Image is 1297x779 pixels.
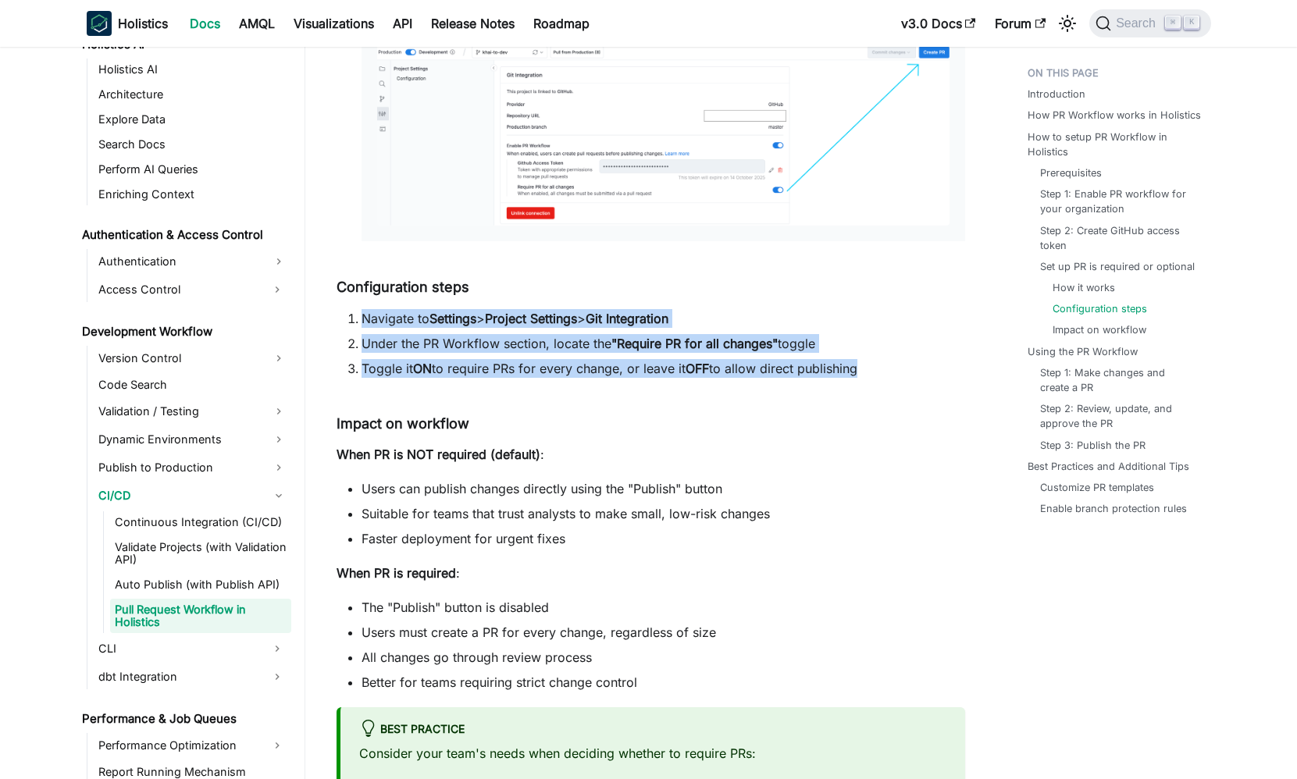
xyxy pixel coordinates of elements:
[1053,322,1146,337] a: Impact on workflow
[362,479,965,498] li: Users can publish changes directly using the "Publish" button
[94,84,291,105] a: Architecture
[263,733,291,758] button: Expand sidebar category 'Performance Optimization'
[362,598,965,617] li: The "Publish" button is disabled
[892,11,985,36] a: v3.0 Docs
[94,374,291,396] a: Code Search
[429,311,476,326] strong: Settings
[263,277,291,302] button: Expand sidebar category 'Access Control'
[94,158,291,180] a: Perform AI Queries
[337,564,965,582] p: :
[1040,480,1154,495] a: Customize PR templates
[180,11,230,36] a: Docs
[985,11,1055,36] a: Forum
[94,183,291,205] a: Enriching Context
[1184,16,1199,30] kbd: K
[118,14,168,33] b: Holistics
[1040,223,1195,253] a: Step 2: Create GitHub access token
[110,599,291,633] a: Pull Request Workflow in Holistics
[94,427,291,452] a: Dynamic Environments
[94,455,291,480] a: Publish to Production
[362,623,965,642] li: Users must create a PR for every change, regardless of size
[110,511,291,533] a: Continuous Integration (CI/CD)
[337,279,965,297] h4: Configuration steps
[377,45,950,226] img: Enable PR requirement toggle on
[284,11,383,36] a: Visualizations
[94,399,291,424] a: Validation / Testing
[422,11,524,36] a: Release Notes
[77,708,291,730] a: Performance & Job Queues
[1040,187,1195,216] a: Step 1: Enable PR workflow for your organization
[1028,87,1085,101] a: Introduction
[1040,165,1102,180] a: Prerequisites
[71,47,305,779] nav: Docs sidebar
[337,446,540,462] strong: When PR is NOT required (default)
[362,504,965,523] li: Suitable for teams that trust analysts to make small, low-risk changes
[1028,344,1138,359] a: Using the PR Workflow
[263,636,291,661] button: Expand sidebar category 'CLI'
[1040,401,1195,431] a: Step 2: Review, update, and approve the PR
[110,574,291,596] a: Auto Publish (with Publish API)
[1040,501,1187,516] a: Enable branch protection rules
[359,744,946,763] p: Consider your team's needs when deciding whether to require PRs:
[337,565,456,581] strong: When PR is required
[94,483,291,508] a: CI/CD
[1028,459,1189,474] a: Best Practices and Additional Tips
[1055,11,1080,36] button: Switch between dark and light mode (currently light mode)
[1165,16,1181,30] kbd: ⌘
[1111,16,1165,30] span: Search
[362,309,965,328] li: Navigate to > >
[337,445,965,464] p: :
[94,277,263,302] a: Access Control
[77,224,291,246] a: Authentication & Access Control
[94,59,291,80] a: Holistics AI
[1028,108,1201,123] a: How PR Workflow works in Holistics
[586,311,668,326] strong: Git Integration
[1040,365,1195,395] a: Step 1: Make changes and create a PR
[94,133,291,155] a: Search Docs
[611,336,778,351] strong: "Require PR for all changes"
[87,11,168,36] a: HolisticsHolistics
[1053,301,1147,316] a: Configuration steps
[362,648,965,667] li: All changes go through review process
[87,11,112,36] img: Holistics
[1040,438,1146,453] a: Step 3: Publish the PR
[485,311,577,326] strong: Project Settings
[1040,259,1195,274] a: Set up PR is required or optional
[110,536,291,571] a: Validate Projects (with Validation API)
[94,108,291,130] a: Explore Data
[94,636,263,661] a: CLI
[362,529,965,548] li: Faster deployment for urgent fixes
[1053,280,1115,295] a: How it works
[337,415,965,433] h4: Impact on workflow
[230,11,284,36] a: AMQL
[362,359,965,378] li: Toggle it to require PRs for every change, or leave it to allow direct publishing
[362,334,965,353] li: Under the PR Workflow section, locate the toggle
[94,249,291,274] a: Authentication
[94,346,291,371] a: Version Control
[383,11,422,36] a: API
[359,720,946,740] div: Best Practice
[686,361,709,376] strong: OFF
[1089,9,1210,37] button: Search (Command+K)
[413,361,432,376] strong: ON
[524,11,599,36] a: Roadmap
[1028,130,1202,159] a: How to setup PR Workflow in Holistics
[94,664,263,689] a: dbt Integration
[263,664,291,689] button: Expand sidebar category 'dbt Integration'
[94,733,263,758] a: Performance Optimization
[362,673,965,692] li: Better for teams requiring strict change control
[77,321,291,343] a: Development Workflow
